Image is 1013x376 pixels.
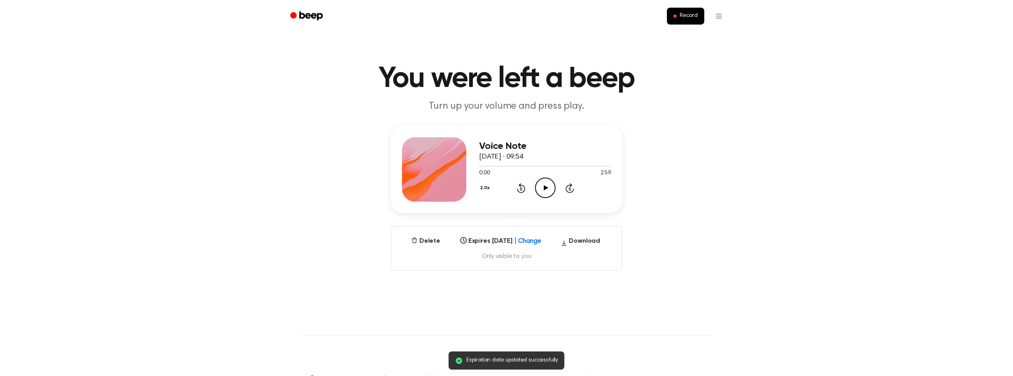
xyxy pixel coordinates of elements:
h1: You were left a beep [301,64,712,93]
button: Record [667,8,704,25]
button: Download [558,236,603,249]
span: Expiration date updated successfully [466,356,558,365]
span: 2:59 [601,169,611,178]
button: Open menu [709,6,728,26]
p: Turn up your volume and press play. [352,100,661,113]
span: 0:00 [479,169,490,178]
button: Delete [408,236,443,246]
h3: Voice Note [479,141,611,152]
button: 2.0x [479,181,492,195]
span: [DATE] · 09:54 [479,153,523,161]
span: Record [680,12,698,20]
a: Beep [285,8,330,24]
span: Only visible to you [401,252,612,260]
